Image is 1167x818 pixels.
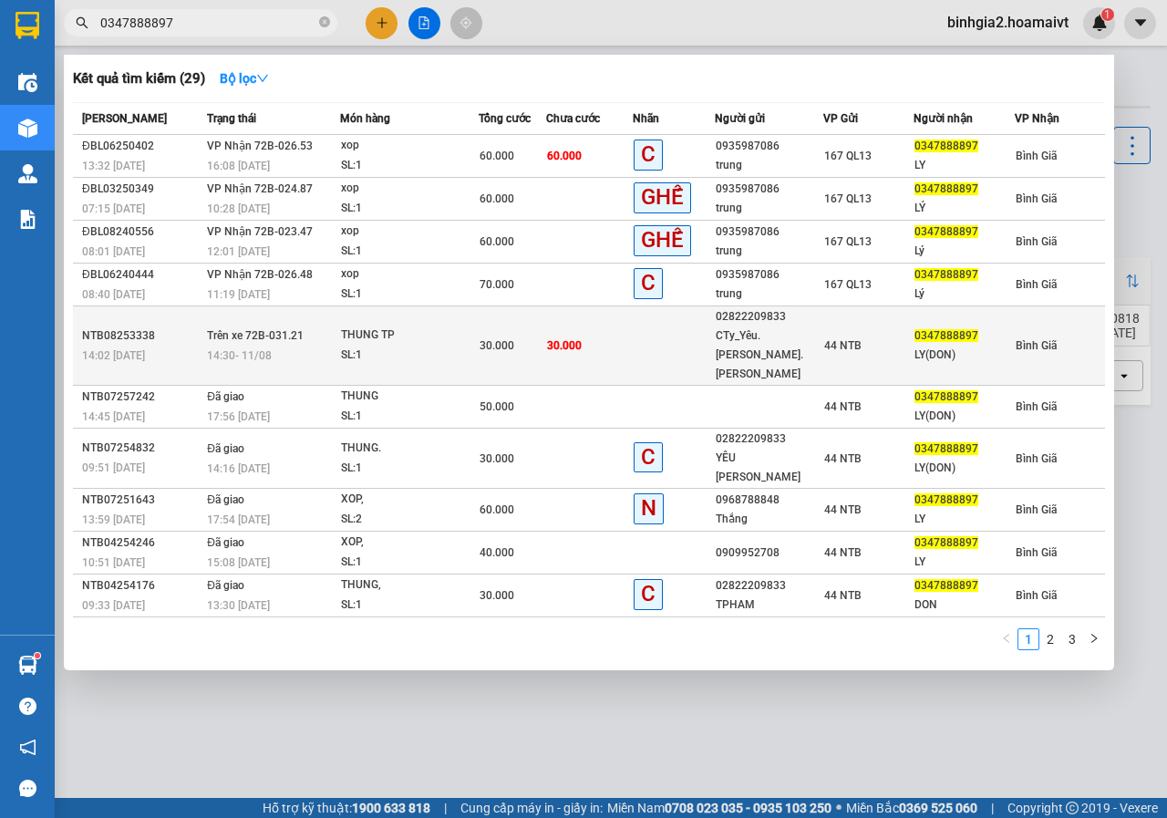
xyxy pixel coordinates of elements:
[716,265,823,285] div: 0935987086
[341,407,478,427] div: SL: 1
[82,288,145,301] span: 08:40 [DATE]
[207,288,270,301] span: 11:19 [DATE]
[634,493,664,523] span: N
[207,202,270,215] span: 10:28 [DATE]
[18,73,37,92] img: warehouse-icon
[715,112,765,125] span: Người gửi
[256,72,269,85] span: down
[716,430,823,449] div: 02822209833
[1018,629,1038,649] a: 1
[914,329,978,342] span: 0347888897
[341,199,478,219] div: SL: 1
[547,150,582,162] span: 60.000
[341,136,478,156] div: xop
[207,349,272,362] span: 14:30 - 11/08
[824,589,862,602] span: 44 NTB
[341,222,478,242] div: xop
[824,150,872,162] span: 167 QL13
[914,346,1015,365] div: LY(DON)
[207,579,244,592] span: Đã giao
[15,12,39,39] img: logo-vxr
[341,510,478,530] div: SL: 2
[207,112,256,125] span: Trạng thái
[824,400,862,413] span: 44 NTB
[716,326,823,384] div: CTy_Yêu.[PERSON_NAME].[PERSON_NAME]
[914,140,978,152] span: 0347888897
[340,112,390,125] span: Món hàng
[207,410,270,423] span: 17:56 [DATE]
[341,242,478,262] div: SL: 1
[716,242,823,261] div: trung
[914,242,1015,261] div: Lý
[341,264,478,285] div: xop
[82,326,201,346] div: NTB08253338
[18,119,37,138] img: warehouse-icon
[205,64,284,93] button: Bộ lọcdown
[914,407,1015,426] div: LY(DON)
[341,156,478,176] div: SL: 1
[82,245,145,258] span: 08:01 [DATE]
[1015,112,1059,125] span: VP Nhận
[914,510,1015,529] div: LY
[480,589,514,602] span: 30.000
[634,442,663,472] span: C
[341,346,478,366] div: SL: 1
[1089,633,1100,644] span: right
[207,599,270,612] span: 13:30 [DATE]
[716,595,823,615] div: TPHAM
[824,503,862,516] span: 44 NTB
[207,462,270,475] span: 14:16 [DATE]
[82,599,145,612] span: 09:33 [DATE]
[1083,628,1105,650] button: right
[341,595,478,616] div: SL: 1
[82,265,201,285] div: ĐBL06240444
[1016,452,1057,465] span: Bình Giã
[480,192,514,205] span: 60.000
[1016,235,1057,248] span: Bình Giã
[319,15,330,32] span: close-circle
[634,268,663,298] span: C
[914,459,1015,478] div: LY(DON)
[824,278,872,291] span: 167 QL13
[716,449,823,487] div: YÊU [PERSON_NAME]
[35,653,40,658] sup: 1
[634,225,691,255] span: GHẾ
[19,698,36,715] span: question-circle
[914,493,978,506] span: 0347888897
[18,210,37,229] img: solution-icon
[1016,150,1057,162] span: Bình Giã
[1016,192,1057,205] span: Bình Giã
[1001,633,1012,644] span: left
[1062,629,1082,649] a: 3
[547,339,582,352] span: 30.000
[716,199,823,218] div: trung
[341,575,478,595] div: THUNG,
[716,223,823,242] div: 0935987086
[1016,589,1057,602] span: Bình Giã
[716,576,823,595] div: 02822209833
[341,553,478,573] div: SL: 1
[82,410,145,423] span: 14:45 [DATE]
[82,223,201,242] div: ĐBL08240556
[480,150,514,162] span: 60.000
[633,112,659,125] span: Nhãn
[341,533,478,553] div: XOP,
[914,595,1015,615] div: DON
[480,278,514,291] span: 70.000
[716,510,823,529] div: Thắng
[996,628,1017,650] li: Previous Page
[914,112,973,125] span: Người nhận
[716,156,823,175] div: trung
[207,245,270,258] span: 12:01 [DATE]
[480,503,514,516] span: 60.000
[82,180,201,199] div: ĐBL03250349
[1039,628,1061,650] li: 2
[914,268,978,281] span: 0347888897
[1016,278,1057,291] span: Bình Giã
[82,556,145,569] span: 10:51 [DATE]
[18,164,37,183] img: warehouse-icon
[914,442,978,455] span: 0347888897
[82,349,145,362] span: 14:02 [DATE]
[914,579,978,592] span: 0347888897
[82,576,201,595] div: NTB04254176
